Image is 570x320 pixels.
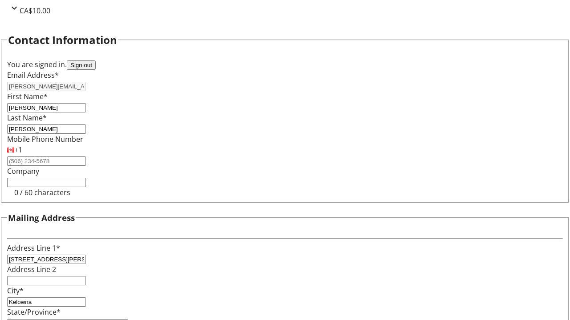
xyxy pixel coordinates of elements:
[8,32,117,48] h2: Contact Information
[7,156,86,166] input: (506) 234-5678
[7,297,86,307] input: City
[7,255,86,264] input: Address
[7,264,56,274] label: Address Line 2
[7,243,60,253] label: Address Line 1*
[7,286,24,296] label: City*
[7,134,83,144] label: Mobile Phone Number
[67,60,96,70] button: Sign out
[14,188,70,197] tr-character-limit: 0 / 60 characters
[20,6,50,16] span: CA$10.00
[7,113,47,123] label: Last Name*
[7,92,48,101] label: First Name*
[7,166,39,176] label: Company
[7,307,61,317] label: State/Province*
[8,212,75,224] h3: Mailing Address
[7,70,59,80] label: Email Address*
[7,59,563,70] div: You are signed in.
